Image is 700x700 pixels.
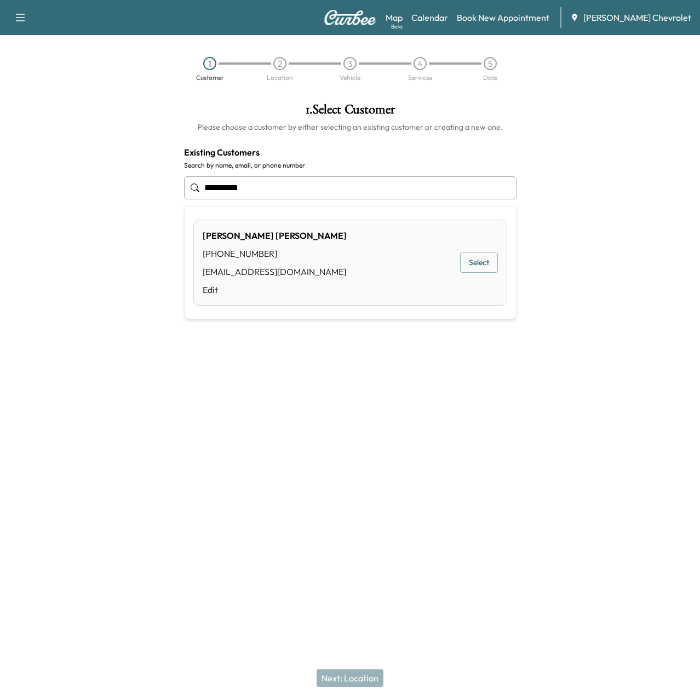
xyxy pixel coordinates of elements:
[184,161,517,170] label: Search by name, email, or phone number
[484,57,497,70] div: 5
[203,57,216,70] div: 1
[340,74,360,81] div: Vehicle
[184,146,517,159] h4: Existing Customers
[203,265,347,278] div: [EMAIL_ADDRESS][DOMAIN_NAME]
[203,229,347,242] div: [PERSON_NAME] [PERSON_NAME]
[391,22,403,31] div: Beta
[386,11,403,24] a: MapBeta
[408,74,432,81] div: Services
[483,74,497,81] div: Date
[460,253,498,273] button: Select
[203,283,347,296] a: Edit
[196,74,224,81] div: Customer
[411,11,448,24] a: Calendar
[203,247,347,260] div: [PHONE_NUMBER]
[457,11,549,24] a: Book New Appointment
[583,11,691,24] span: [PERSON_NAME] Chevrolet
[273,57,286,70] div: 2
[267,74,293,81] div: Location
[414,57,427,70] div: 4
[343,57,357,70] div: 3
[184,103,517,122] h1: 1 . Select Customer
[184,122,517,133] h6: Please choose a customer by either selecting an existing customer or creating a new one.
[324,10,376,25] img: Curbee Logo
